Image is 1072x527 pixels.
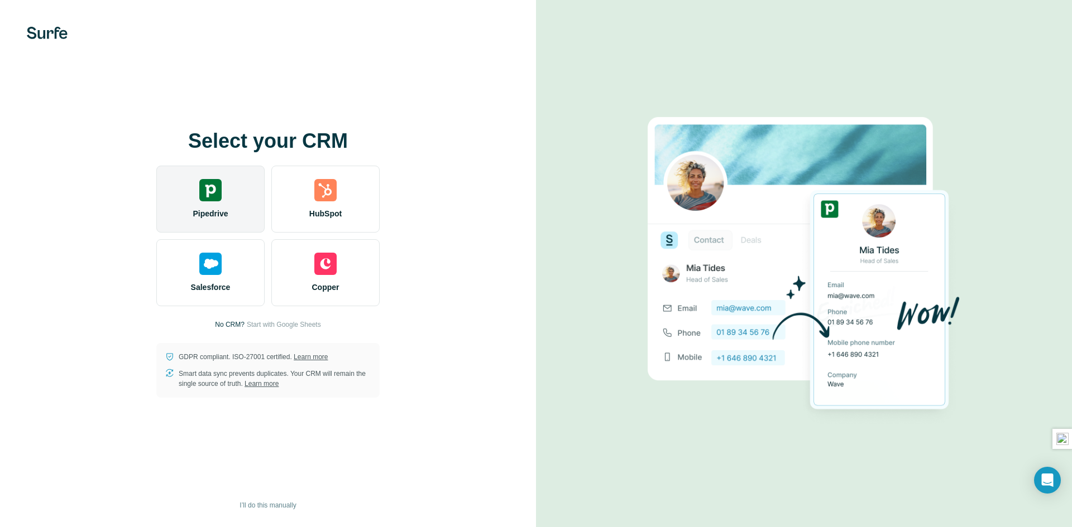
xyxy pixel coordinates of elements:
[309,208,342,219] span: HubSpot
[314,179,337,201] img: hubspot's logo
[232,497,304,514] button: I’ll do this manually
[215,320,245,330] p: No CRM?
[240,500,296,510] span: I’ll do this manually
[179,369,371,389] p: Smart data sync prevents duplicates. Your CRM will remain the single source of truth.
[193,208,228,219] span: Pipedrive
[156,130,380,152] h1: Select your CRM
[312,282,339,293] span: Copper
[179,352,328,362] p: GDPR compliant. ISO-27001 certified.
[199,179,222,201] img: pipedrive's logo
[314,253,337,275] img: copper's logo
[245,380,279,388] a: Learn more
[1034,467,1061,494] div: Open Intercom Messenger
[27,27,68,39] img: Surfe's logo
[648,98,960,429] img: PIPEDRIVE image
[294,353,328,361] a: Learn more
[191,282,231,293] span: Salesforce
[199,253,222,275] img: salesforce's logo
[247,320,321,330] button: Start with Google Sheets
